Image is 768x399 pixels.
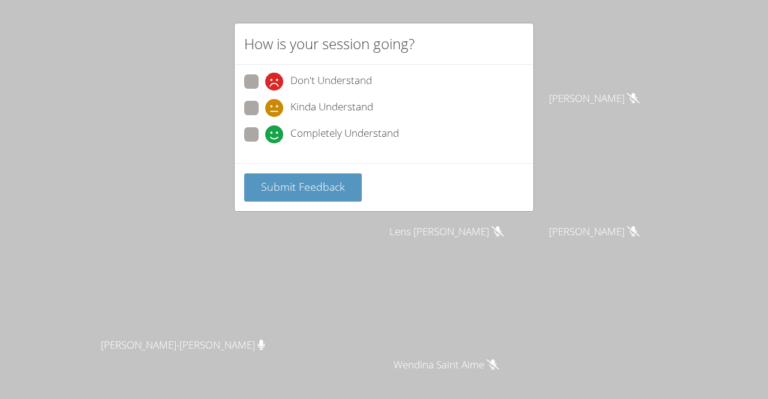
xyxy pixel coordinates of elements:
[290,125,399,143] span: Completely Understand
[290,73,372,91] span: Don't Understand
[290,99,373,117] span: Kinda Understand
[261,179,345,194] span: Submit Feedback
[244,33,415,55] h2: How is your session going?
[244,173,362,202] button: Submit Feedback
